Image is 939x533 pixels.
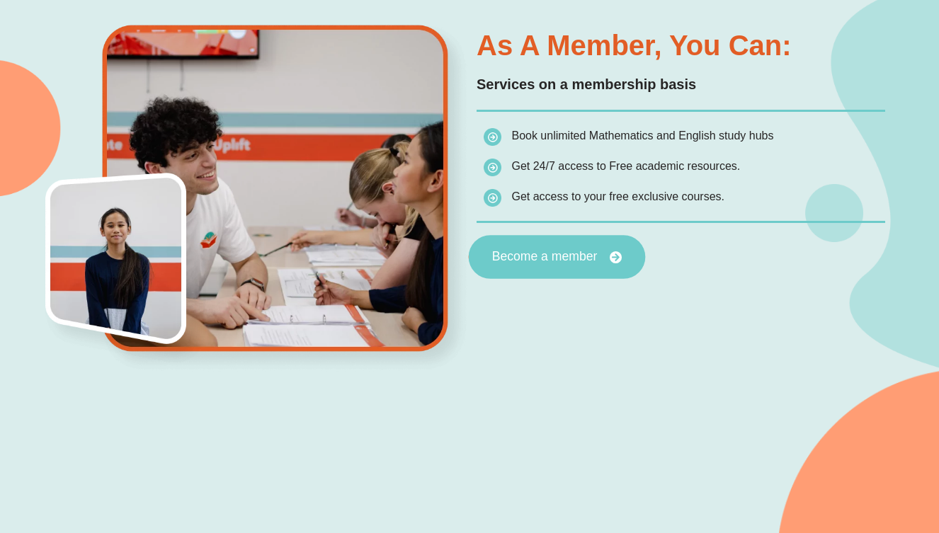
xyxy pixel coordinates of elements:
[511,160,740,172] span: Get 24/7 access to Free academic resources.
[492,251,598,264] span: Become a member
[484,159,501,176] img: icon-list.png
[511,190,724,202] span: Get access to your free exclusive courses.
[511,130,773,142] span: Book unlimited Mathematics and English study hubs
[477,74,885,96] p: Services on a membership basis
[477,31,885,59] h3: As a member, you can:
[696,373,939,533] iframe: Chat Widget
[484,128,501,146] img: icon-list.png
[484,189,501,207] img: icon-list.png
[469,236,646,280] a: Become a member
